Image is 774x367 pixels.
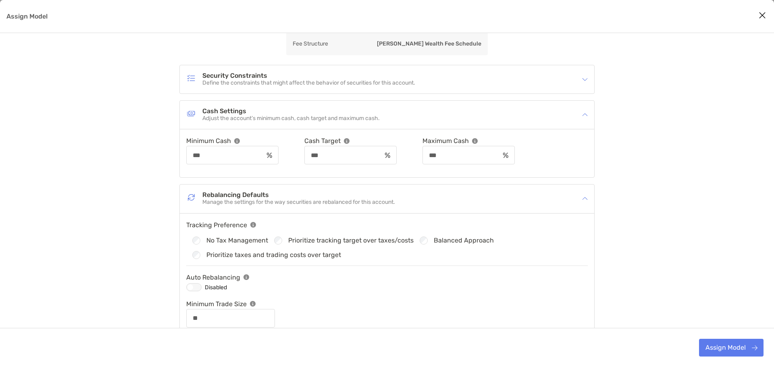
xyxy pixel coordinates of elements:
[180,65,594,93] div: icon arrowSecurity ConstraintsSecurity ConstraintsDefine the constraints that might affect the be...
[186,299,247,309] p: Minimum Trade Size
[202,80,415,87] p: Define the constraints that might affect the behavior of securities for this account.
[234,138,240,144] img: info tooltip
[434,237,494,244] label: Balanced Approach
[377,39,481,49] p: [PERSON_NAME] Wealth Fee Schedule
[582,77,588,82] img: icon arrow
[202,115,380,122] p: Adjust the account’s minimum cash, cash target and maximum cash.
[266,152,272,158] img: input icon
[202,192,395,199] h4: Rebalancing Defaults
[344,138,350,144] img: info tooltip
[6,11,48,21] p: Assign Model
[250,222,256,228] img: info tooltip
[243,274,249,280] img: info tooltip
[582,196,588,201] img: icon arrow
[205,282,227,292] p: Disabled
[206,237,268,244] label: No Tax Management
[699,339,764,357] button: Assign Model
[186,136,231,146] p: Minimum Cash
[202,73,415,79] h4: Security Constraints
[422,136,469,146] p: Maximum Cash
[186,220,247,230] p: Tracking Preference
[288,237,414,244] label: Prioritize tracking target over taxes/costs
[206,251,341,258] label: Prioritize taxes and trading costs over target
[180,101,594,129] div: icon arrowCash SettingsCash SettingsAdjust the account’s minimum cash, cash target and maximum cash.
[756,10,768,22] button: Close modal
[186,193,196,202] img: Rebalancing Defaults
[385,152,390,158] img: input icon
[186,73,196,83] img: Security Constraints
[293,39,328,49] p: Fee Structure
[503,152,508,158] img: input icon
[304,136,341,146] p: Cash Target
[186,109,196,118] img: Cash Settings
[180,185,594,213] div: icon arrowRebalancing DefaultsRebalancing DefaultsManage the settings for the way securities are ...
[202,108,380,115] h4: Cash Settings
[250,301,256,307] img: info tooltip
[582,112,588,118] img: icon arrow
[202,199,395,206] p: Manage the settings for the way securities are rebalanced for this account.
[186,272,240,282] p: Auto Rebalancing
[472,138,478,144] img: info tooltip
